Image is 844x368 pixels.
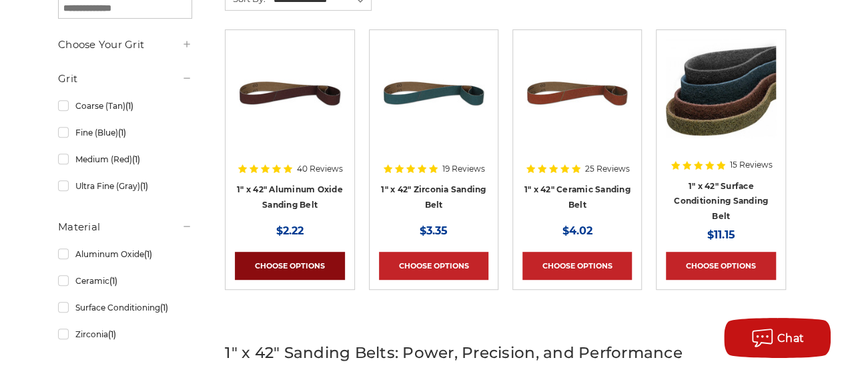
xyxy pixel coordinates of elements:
[379,252,488,280] a: Choose Options
[666,39,775,146] img: 1"x42" Surface Conditioning Sanding Belts
[522,39,632,146] img: 1" x 42" Ceramic Belt
[58,174,192,198] a: Ultra Fine (Gray)
[58,94,192,118] a: Coarse (Tan)
[724,318,831,358] button: Chat
[58,219,192,235] h5: Material
[276,224,304,237] span: $2.22
[132,154,140,164] span: (1)
[381,184,486,210] a: 1" x 42" Zirconia Sanding Belt
[379,39,488,146] img: 1" x 42" Zirconia Belt
[524,184,630,210] a: 1" x 42" Ceramic Sanding Belt
[58,323,192,346] a: Zirconia
[674,181,768,221] a: 1" x 42" Surface Conditioning Sanding Belt
[125,101,133,111] span: (1)
[777,332,805,345] span: Chat
[666,252,775,280] a: Choose Options
[666,39,775,184] a: 1"x42" Surface Conditioning Sanding Belts
[707,228,735,241] span: $11.15
[58,121,192,144] a: Fine (Blue)
[144,249,152,259] span: (1)
[237,184,343,210] a: 1" x 42" Aluminum Oxide Sanding Belt
[420,224,448,237] span: $3.35
[140,181,148,191] span: (1)
[58,37,192,53] h5: Choose Your Grit
[58,296,192,319] a: Surface Conditioning
[160,303,168,313] span: (1)
[108,329,116,339] span: (1)
[58,71,192,87] h5: Grit
[379,39,488,184] a: 1" x 42" Zirconia Belt
[58,242,192,266] a: Aluminum Oxide
[522,39,632,184] a: 1" x 42" Ceramic Belt
[118,128,126,138] span: (1)
[235,39,344,184] a: 1" x 42" Aluminum Oxide Belt
[522,252,632,280] a: Choose Options
[235,39,344,146] img: 1" x 42" Aluminum Oxide Belt
[235,252,344,280] a: Choose Options
[58,148,192,171] a: Medium (Red)
[109,276,117,286] span: (1)
[562,224,592,237] span: $4.02
[58,269,192,293] a: Ceramic
[225,341,786,365] h2: 1" x 42" Sanding Belts: Power, Precision, and Performance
